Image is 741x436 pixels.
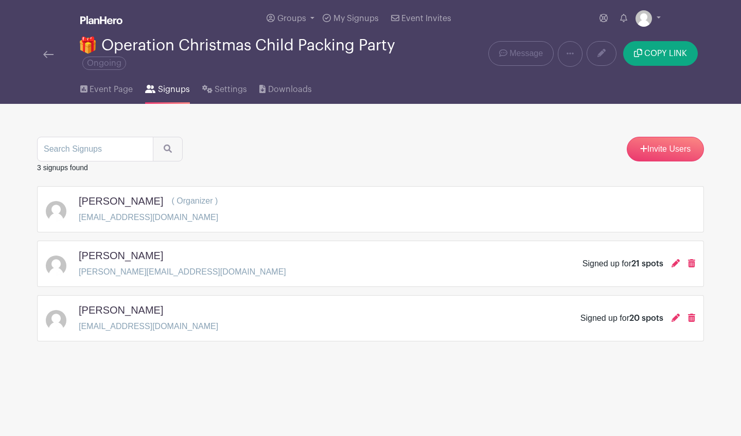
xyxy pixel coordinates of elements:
a: Message [488,41,554,66]
small: 3 signups found [37,164,88,172]
span: Downloads [268,83,312,96]
div: Signed up for [583,258,663,270]
input: Search Signups [37,137,153,161]
img: default-ce2991bfa6775e67f084385cd625a349d9dcbb7a52a09fb2fda1e96e2d18dcdb.png [636,10,652,27]
a: Settings [202,71,247,104]
span: My Signups [333,14,379,23]
div: 🎁 Operation Christmas Child Packing Party [78,37,412,71]
button: COPY LINK [623,41,698,66]
h5: [PERSON_NAME] [79,304,163,316]
h5: [PERSON_NAME] [79,249,163,262]
img: default-ce2991bfa6775e67f084385cd625a349d9dcbb7a52a09fb2fda1e96e2d18dcdb.png [46,201,66,222]
a: Invite Users [627,137,704,161]
img: back-arrow-29a5d9b10d5bd6ae65dc969a981735edf675c4d7a1fe02e03b50dbd4ba3cdb55.svg [43,51,54,58]
p: [EMAIL_ADDRESS][DOMAIN_NAME] [79,320,218,333]
span: 21 spots [631,260,663,268]
span: Event Invites [401,14,451,23]
span: Event Page [90,83,133,96]
p: [PERSON_NAME][EMAIL_ADDRESS][DOMAIN_NAME] [79,266,286,278]
a: Downloads [259,71,311,104]
img: logo_white-6c42ec7e38ccf1d336a20a19083b03d10ae64f83f12c07503d8b9e83406b4c7d.svg [80,16,122,24]
a: Signups [145,71,189,104]
h5: [PERSON_NAME] [79,195,163,207]
span: Message [509,47,543,60]
span: 20 spots [629,314,663,322]
p: [EMAIL_ADDRESS][DOMAIN_NAME] [79,211,218,224]
span: COPY LINK [644,49,687,58]
span: ( Organizer ) [171,196,218,205]
span: Groups [277,14,306,23]
img: default-ce2991bfa6775e67f084385cd625a349d9dcbb7a52a09fb2fda1e96e2d18dcdb.png [46,310,66,331]
span: Ongoing [82,57,126,70]
div: Signed up for [580,312,663,324]
a: Event Page [80,71,133,104]
span: Signups [158,83,190,96]
span: Settings [215,83,247,96]
img: default-ce2991bfa6775e67f084385cd625a349d9dcbb7a52a09fb2fda1e96e2d18dcdb.png [46,256,66,276]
